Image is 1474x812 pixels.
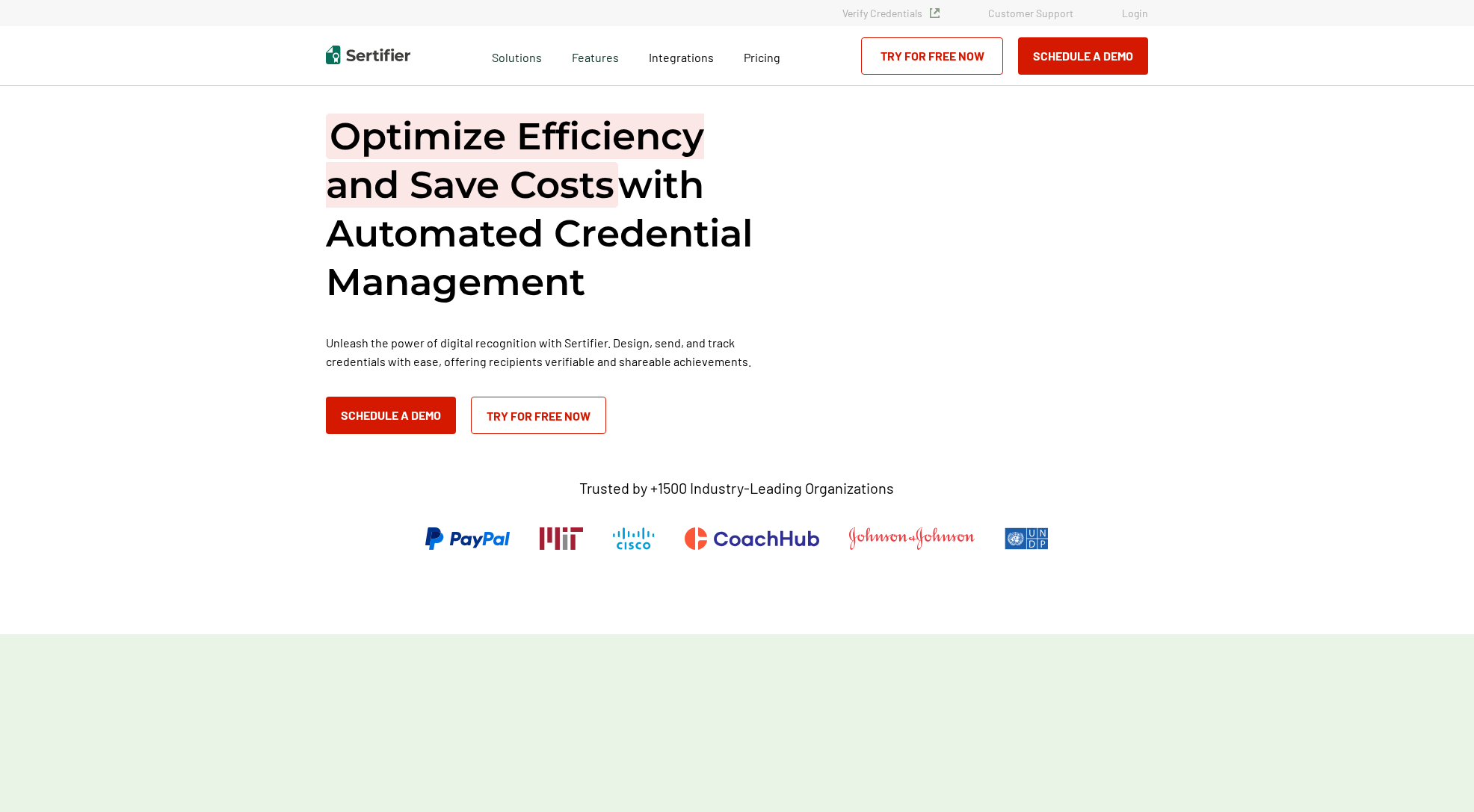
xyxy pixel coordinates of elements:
img: Sertifier | Digital Credentialing Platform [326,46,410,64]
a: Try for Free Now [471,397,606,434]
span: Pricing [744,50,780,64]
span: Solutions [492,46,542,65]
a: Verify Credentials [842,7,940,19]
a: Login [1122,7,1148,19]
span: Integrations [649,50,714,64]
p: Unleash the power of digital recognition with Sertifier. Design, send, and track credentials with... [326,333,774,371]
img: PayPal [425,527,510,550]
p: Trusted by +1500 Industry-Leading Organizations [579,479,894,498]
img: Johnson & Johnson [849,527,975,550]
a: Customer Support [988,7,1073,19]
a: Try for Free Now [861,37,1003,75]
a: Pricing [744,46,780,65]
img: CoachHub [685,527,819,550]
span: Optimize Efficiency and Save Costs [326,114,704,208]
a: Integrations [649,46,714,65]
img: Verified [930,8,940,18]
img: Massachusetts Institute of Technology [540,527,583,550]
h1: with Automated Credential Management [326,112,774,306]
img: Cisco [613,527,655,550]
span: Features [572,46,619,65]
img: UNDP [1005,527,1049,550]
